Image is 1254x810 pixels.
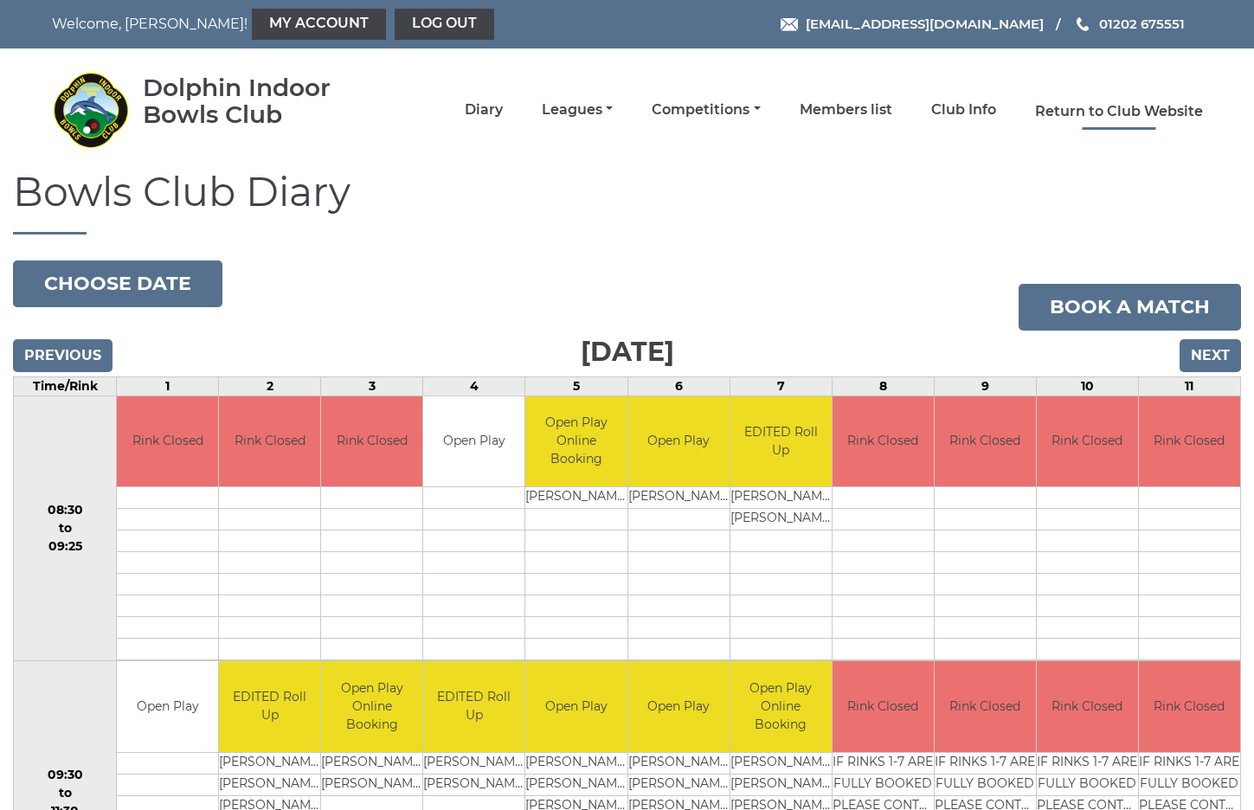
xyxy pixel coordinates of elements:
[1037,774,1138,795] td: FULLY BOOKED
[832,376,934,395] td: 8
[321,376,423,395] td: 3
[321,752,422,774] td: [PERSON_NAME]
[1139,752,1240,774] td: IF RINKS 1-7 ARE
[935,396,1036,487] td: Rink Closed
[1139,774,1240,795] td: FULLY BOOKED
[13,170,1241,235] h1: Bowls Club Diary
[117,396,218,487] td: Rink Closed
[423,774,524,795] td: [PERSON_NAME]
[117,376,219,395] td: 1
[935,774,1036,795] td: FULLY BOOKED
[423,396,524,487] td: Open Play
[730,487,832,509] td: [PERSON_NAME]
[1139,396,1240,487] td: Rink Closed
[117,661,218,752] td: Open Play
[1035,102,1203,121] a: Return to Club Website
[219,752,320,774] td: [PERSON_NAME]
[52,9,517,40] nav: Welcome, [PERSON_NAME]!
[52,71,130,149] img: Dolphin Indoor Bowls Club
[628,774,730,795] td: [PERSON_NAME]
[931,100,996,119] a: Club Info
[219,396,320,487] td: Rink Closed
[730,661,832,752] td: Open Play Online Booking
[219,376,321,395] td: 2
[14,395,117,661] td: 08:30 to 09:25
[833,396,934,487] td: Rink Closed
[628,661,730,752] td: Open Play
[525,752,627,774] td: [PERSON_NAME]
[395,9,494,40] a: Log out
[1180,339,1241,372] input: Next
[1074,14,1185,34] a: Phone us 01202 675551
[1099,16,1185,32] span: 01202 675551
[1037,661,1138,752] td: Rink Closed
[652,100,760,119] a: Competitions
[730,752,832,774] td: [PERSON_NAME]
[730,774,832,795] td: [PERSON_NAME]
[627,376,730,395] td: 6
[423,376,525,395] td: 4
[1019,284,1241,331] a: Book a match
[934,376,1036,395] td: 9
[1037,396,1138,487] td: Rink Closed
[1138,376,1240,395] td: 11
[525,376,627,395] td: 5
[730,376,832,395] td: 7
[14,376,117,395] td: Time/Rink
[13,260,222,307] button: Choose date
[935,752,1036,774] td: IF RINKS 1-7 ARE
[781,14,1044,34] a: Email [EMAIL_ADDRESS][DOMAIN_NAME]
[1139,661,1240,752] td: Rink Closed
[525,774,627,795] td: [PERSON_NAME]
[423,661,524,752] td: EDITED Roll Up
[730,396,832,487] td: EDITED Roll Up
[628,487,730,509] td: [PERSON_NAME]
[525,661,627,752] td: Open Play
[525,396,627,487] td: Open Play Online Booking
[321,774,422,795] td: [PERSON_NAME]
[628,396,730,487] td: Open Play
[833,752,934,774] td: IF RINKS 1-7 ARE
[833,661,934,752] td: Rink Closed
[423,752,524,774] td: [PERSON_NAME]
[806,16,1044,32] span: [EMAIL_ADDRESS][DOMAIN_NAME]
[219,774,320,795] td: [PERSON_NAME]
[1037,752,1138,774] td: IF RINKS 1-7 ARE
[1036,376,1138,395] td: 10
[219,661,320,752] td: EDITED Roll Up
[465,100,503,119] a: Diary
[143,74,381,128] div: Dolphin Indoor Bowls Club
[833,774,934,795] td: FULLY BOOKED
[321,661,422,752] td: Open Play Online Booking
[525,487,627,509] td: [PERSON_NAME]
[252,9,386,40] a: My Account
[730,509,832,530] td: [PERSON_NAME]
[542,100,613,119] a: Leagues
[781,18,798,31] img: Email
[800,100,892,119] a: Members list
[628,752,730,774] td: [PERSON_NAME]
[1077,17,1089,31] img: Phone us
[13,339,113,372] input: Previous
[321,396,422,487] td: Rink Closed
[935,661,1036,752] td: Rink Closed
